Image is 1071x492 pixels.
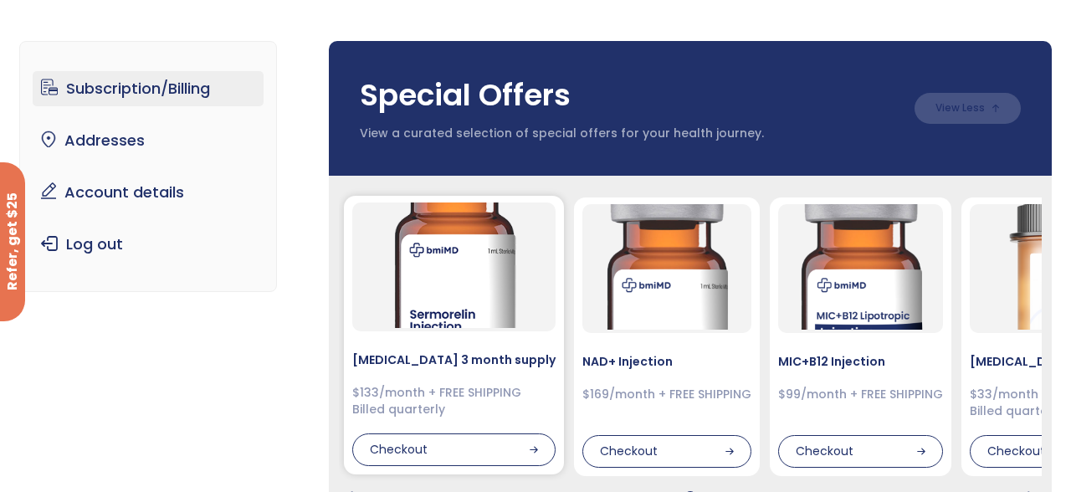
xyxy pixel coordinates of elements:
a: Addresses [33,123,264,158]
div: Checkout [778,435,943,469]
h4: NAD+ Injection [582,353,751,370]
h4: [MEDICAL_DATA] 3 month supply [352,351,556,368]
div: $133/month + FREE SHIPPING Billed quarterly [352,385,556,418]
div: $169/month + FREE SHIPPING [582,387,751,403]
h4: MIC+B12 Injection [778,353,943,370]
nav: Account pages [19,41,278,292]
div: $99/month + FREE SHIPPING [778,387,943,403]
p: View a curated selection of special offers for your health journey. [360,126,898,142]
img: NAD Injection [604,204,730,330]
div: Checkout [582,435,751,469]
h3: Special Offers [360,74,898,116]
a: Log out [33,227,264,262]
div: Checkout [352,433,556,467]
a: Subscription/Billing [33,71,264,106]
a: Account details [33,175,264,210]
